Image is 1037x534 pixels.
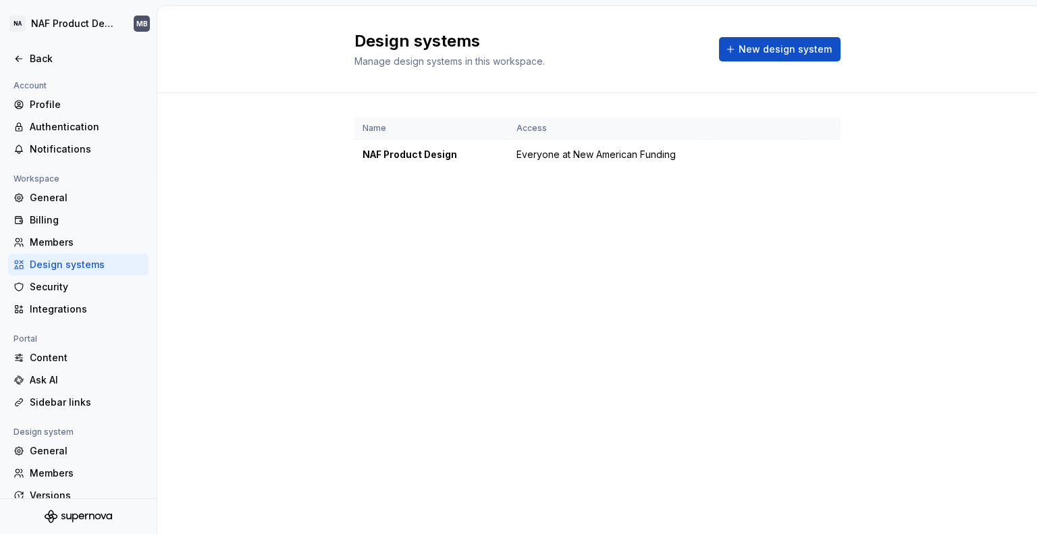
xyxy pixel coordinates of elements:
[30,52,143,65] div: Back
[30,466,143,480] div: Members
[8,254,149,275] a: Design systems
[8,276,149,298] a: Security
[8,462,149,484] a: Members
[739,43,832,56] span: New design system
[354,55,545,67] span: Manage design systems in this workspace.
[8,369,149,391] a: Ask AI
[30,191,143,205] div: General
[8,485,149,506] a: Versions
[508,117,710,140] th: Access
[30,280,143,294] div: Security
[8,298,149,320] a: Integrations
[30,373,143,387] div: Ask AI
[30,120,143,134] div: Authentication
[8,187,149,209] a: General
[516,148,676,161] span: Everyone at New American Funding
[30,489,143,502] div: Versions
[136,18,148,29] div: MB
[8,94,149,115] a: Profile
[8,440,149,462] a: General
[8,209,149,231] a: Billing
[30,258,143,271] div: Design systems
[30,236,143,249] div: Members
[9,16,26,32] div: NA
[354,117,508,140] th: Name
[30,213,143,227] div: Billing
[363,148,500,161] div: NAF Product Design
[30,351,143,365] div: Content
[8,331,43,347] div: Portal
[31,17,117,30] div: NAF Product Design
[8,138,149,160] a: Notifications
[3,9,154,38] button: NANAF Product DesignMB
[8,48,149,70] a: Back
[45,510,112,523] svg: Supernova Logo
[8,347,149,369] a: Content
[8,116,149,138] a: Authentication
[8,171,65,187] div: Workspace
[8,392,149,413] a: Sidebar links
[354,30,703,52] h2: Design systems
[30,302,143,316] div: Integrations
[30,98,143,111] div: Profile
[8,78,52,94] div: Account
[719,37,841,61] button: New design system
[30,444,143,458] div: General
[30,142,143,156] div: Notifications
[8,424,79,440] div: Design system
[8,232,149,253] a: Members
[30,396,143,409] div: Sidebar links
